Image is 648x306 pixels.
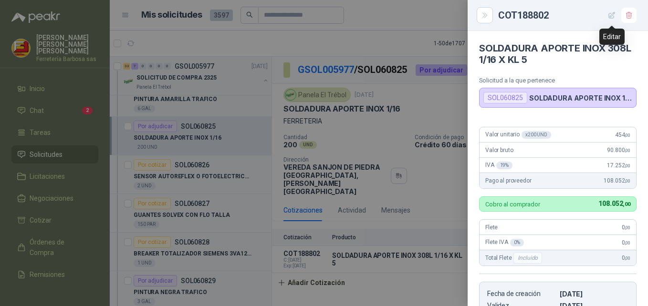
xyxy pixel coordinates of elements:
[622,239,630,246] span: 0
[485,239,524,246] span: Flete IVA
[496,162,513,169] div: 19 %
[607,147,630,153] span: 90.800
[485,147,513,153] span: Valor bruto
[479,77,637,84] p: Solicitud a la que pertenece
[479,42,637,65] h4: SOLDADURA APORTE INOX 308L 1/16 X KL 5
[485,252,544,264] span: Total Flete
[622,255,630,261] span: 0
[485,224,498,231] span: Flete
[625,163,630,168] span: ,00
[625,240,630,245] span: ,00
[598,200,630,207] span: 108.052
[485,131,551,139] span: Valor unitario
[623,201,630,207] span: ,00
[599,29,625,45] div: Editar
[615,132,630,138] span: 454
[487,290,556,298] p: Fecha de creación
[479,10,491,21] button: Close
[622,224,630,231] span: 0
[529,94,632,102] p: SOLDADURA APORTE INOX 1/16
[513,252,542,264] div: Incluido
[485,201,540,207] p: Cobro al comprador
[485,177,532,184] span: Pago al proveedor
[522,131,551,139] div: x 200 UND
[607,162,630,169] span: 17.252
[625,178,630,184] span: ,00
[483,92,527,103] div: SOL060825
[604,177,630,184] span: 108.052
[498,8,637,23] div: COT188802
[625,225,630,230] span: ,00
[510,239,524,246] div: 0 %
[625,148,630,153] span: ,00
[625,255,630,261] span: ,00
[560,290,628,298] p: [DATE]
[625,133,630,138] span: ,00
[485,162,512,169] span: IVA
